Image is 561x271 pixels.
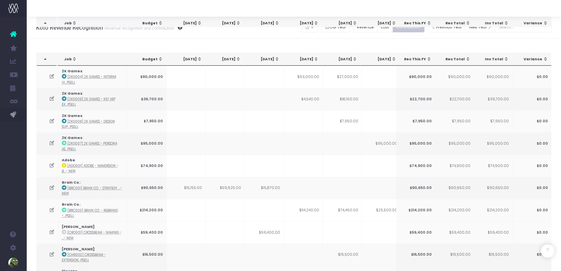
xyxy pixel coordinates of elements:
td: $7,950.00 [473,110,512,133]
td: $214,200.00 [473,199,512,221]
td: $74,900.00 [396,155,435,177]
div: [DATE] [212,21,241,26]
td: $95,000.00 [128,132,167,155]
th: Rec This FY: activate to sort column ascending [396,53,435,66]
div: Variance [519,21,548,26]
abbr: [ADO001] Adobe - Immersion - Brand - New [62,164,118,173]
td: $22,700.00 [396,88,435,110]
th: Budget: activate to sort column ascending [128,17,167,30]
td: $39,700.00 [473,88,512,110]
th: Jul 25: activate to sort column ascending [283,17,322,30]
td: $95,000.00 [435,132,474,155]
div: Job [64,21,125,26]
td: $63,000.00 [284,66,323,88]
div: Rec This FY [402,57,431,62]
td: $59,400.00 [245,221,284,244]
td: $214,200.00 [128,199,167,221]
td: $4,540.00 [284,88,323,110]
strong: 2K Games [62,69,82,74]
abbr: [CRO001] Crossbeam - Naming - Brand - New [62,230,122,240]
th: Apr 25: activate to sort column ascending [167,53,205,66]
td: $74,900.00 [128,155,167,177]
abbr: [2KG006] 2K Games - Design Support - Brand - Upsell [62,119,115,129]
td: : [58,155,128,177]
th: : activate to sort column descending [37,53,57,66]
div: [DATE] [250,21,279,26]
td: : [58,244,128,266]
td: $90,650.00 [396,177,435,199]
td: $0.00 [512,177,551,199]
td: $7,950.00 [323,110,362,133]
abbr: [2KG007] 2K Games - Persona Assets - Brand - Upsell [62,141,117,151]
th: Inv Total: activate to sort column ascending [474,53,512,66]
small: Revenue recognition and contribution [103,24,174,31]
div: [DATE] [289,21,318,26]
td: $90,000.00 [128,66,167,88]
td: : [58,66,128,88]
td: $16,500.00 [396,244,435,266]
td: $22,700.00 [435,88,474,110]
td: $16,500.00 [128,244,167,266]
td: $39,700.00 [128,88,167,110]
strong: [PERSON_NAME] [62,224,95,229]
div: [DATE] [367,21,396,26]
td: $0.00 [512,199,551,221]
strong: Brain Co. [62,202,80,207]
div: Rec Total [441,57,470,62]
td: $27,000.00 [323,66,362,88]
th: Jul 25: activate to sort column ascending [283,53,322,66]
td: $114,240.00 [284,199,323,221]
td: $90,650.00 [435,177,474,199]
td: $74,900.00 [435,155,474,177]
td: $214,200.00 [435,199,474,221]
abbr: [2KG004] 2K Games - Interim Visual - Brand - Upsell [62,75,116,84]
th: Budget: activate to sort column ascending [128,53,167,66]
strong: [PERSON_NAME] [62,247,95,252]
div: Job [64,57,125,62]
th: Sep 25: activate to sort column ascending [361,17,400,30]
td: $59,400.00 [128,221,167,244]
th: : activate to sort column descending [37,17,57,30]
th: Variance: activate to sort column ascending [513,53,552,66]
td: $74,900.00 [473,155,512,177]
div: [DATE] [367,57,396,62]
td: $7,950.00 [128,110,167,133]
td: $0.00 [512,66,551,88]
div: [DATE] [250,57,279,62]
img: images/default_profile_image.png [8,258,18,268]
td: $0.00 [512,155,551,177]
th: Rec Total: activate to sort column ascending [435,17,474,30]
td: $90,650.00 [473,177,512,199]
td: $0.00 [512,110,551,133]
abbr: [BRC003] Brain Co. - Rebrand - Brand - Upsell [62,208,118,218]
div: Budget [134,21,163,26]
strong: 2K Games [62,91,82,96]
th: Jun 25: activate to sort column ascending [244,53,283,66]
td: $59,400.00 [396,221,435,244]
td: $0.00 [512,132,551,155]
strong: 2K Games [62,135,82,140]
td: $25,500.00 [362,199,401,221]
td: $59,400.00 [473,221,512,244]
td: $18,160.00 [323,88,362,110]
th: Apr 25: activate to sort column ascending [167,17,205,30]
td: $15,155.00 [167,177,206,199]
abbr: [CHR002] Crossbeam - Extension - Brand - Upsell [62,253,106,262]
td: $0.00 [512,244,551,266]
div: Budget [134,57,163,62]
td: $15,870.00 [245,177,284,199]
td: $0.00 [512,221,551,244]
th: Rec Total: activate to sort column ascending [435,53,474,66]
td: $16,500.00 [435,244,474,266]
td: $7,950.00 [435,110,474,133]
th: May 25: activate to sort column ascending [206,53,244,66]
div: Inv Total [480,21,509,26]
div: [DATE] [289,57,318,62]
th: Rec This FY: activate to sort column ascending [396,17,435,30]
td: : [58,221,128,244]
th: Jun 25: activate to sort column ascending [244,17,283,30]
td: $214,200.00 [396,199,435,221]
td: $95,000.00 [473,132,512,155]
th: Aug 25: activate to sort column ascending [322,53,361,66]
h3: Koto Revenue Recognition [36,24,182,31]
